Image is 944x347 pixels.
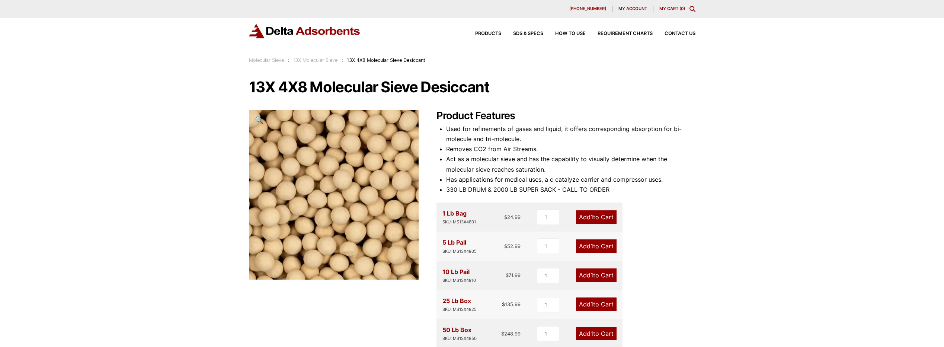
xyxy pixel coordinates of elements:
[442,277,476,284] div: SKU: MS13X4810
[563,6,612,12] a: [PHONE_NUMBER]
[502,301,521,307] bdi: 135.99
[436,110,695,122] h2: Product Features
[442,325,477,342] div: 50 Lb Box
[681,6,684,11] span: 0
[506,272,521,278] bdi: 71.99
[591,271,593,279] span: 1
[555,31,586,36] span: How to Use
[665,31,695,36] span: Contact Us
[576,239,617,253] a: Add1to Cart
[598,31,653,36] span: Requirement Charts
[504,214,507,220] span: $
[543,31,586,36] a: How to Use
[504,243,507,249] span: $
[347,57,425,63] span: 13X 4X8 Molecular Sieve Desiccant
[442,267,476,284] div: 10 Lb Pail
[618,7,647,11] span: My account
[501,331,521,337] bdi: 248.99
[442,335,477,342] div: SKU: MS13X4850
[502,301,505,307] span: $
[576,297,617,311] a: Add1to Cart
[591,300,593,308] span: 1
[288,57,289,63] span: :
[442,296,477,313] div: 25 Lb Box
[255,116,263,124] span: 🔍
[612,6,653,12] a: My account
[442,306,477,313] div: SKU: MS13X4825
[446,144,695,154] li: Removes CO2 from Air Streams.
[586,31,653,36] a: Requirement Charts
[576,327,617,340] a: Add1to Cart
[569,7,606,11] span: [PHONE_NUMBER]
[501,331,504,337] span: $
[442,219,476,226] div: SKU: MS13X4801
[475,31,501,36] span: Products
[653,31,695,36] a: Contact Us
[442,238,477,255] div: 5 Lb Pail
[504,214,521,220] bdi: 24.99
[501,31,543,36] a: SDS & SPECS
[342,57,343,63] span: :
[446,175,695,185] li: Has applications for medical uses, a c catalyze carrier and compressor uses.
[506,272,509,278] span: $
[442,208,476,226] div: 1 Lb Bag
[442,248,477,255] div: SKU: MS13X4805
[591,330,593,337] span: 1
[446,185,695,195] li: 330 LB DRUM & 2000 LB SUPER SACK - CALL TO ORDER
[249,24,361,38] img: Delta Adsorbents
[576,210,617,224] a: Add1to Cart
[463,31,501,36] a: Products
[504,243,521,249] bdi: 52.99
[591,242,593,250] span: 1
[249,79,695,95] h1: 13X 4X8 Molecular Sieve Desiccant
[249,110,269,130] a: View full-screen image gallery
[659,6,685,11] a: My Cart (0)
[249,57,284,63] a: Molecular Sieve
[446,124,695,144] li: Used for refinements of gases and liquid, it offers corresponding absorption for bi-molecule and ...
[689,6,695,12] div: Toggle Modal Content
[446,154,695,174] li: Act as a molecular sieve and has the capability to visually determine when the molecular sieve re...
[293,57,337,63] a: 13X Molecular Sieve
[576,268,617,282] a: Add1to Cart
[591,213,593,221] span: 1
[513,31,543,36] span: SDS & SPECS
